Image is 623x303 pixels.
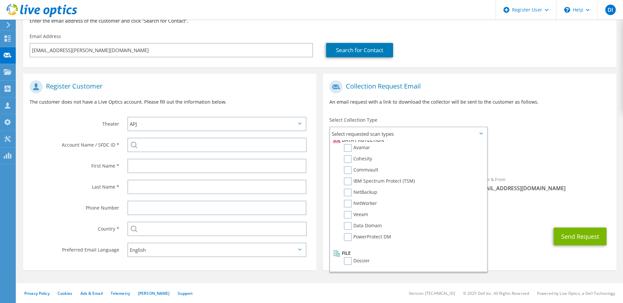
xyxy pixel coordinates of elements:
span: [EMAIL_ADDRESS][DOMAIN_NAME] [476,185,610,192]
a: Privacy Policy [24,291,50,296]
div: CC & Reply To [323,198,616,221]
label: Account Name / SFDC ID * [30,138,119,148]
span: Select requested scan types [330,127,486,140]
li: Version: [TECHNICAL_ID] [409,291,455,296]
p: An email request with a link to download the collector will be sent to the customer as follows. [329,98,610,106]
div: Requested Collections [323,143,616,169]
div: Sender & From [470,172,616,195]
a: Support [178,291,193,296]
label: IBM Spectrum Protect (TSM) [344,177,415,185]
label: Avamar [344,144,370,152]
label: PowerProtect DM [344,233,391,241]
h1: Register Customer [30,80,306,93]
label: Cohesity [344,155,372,163]
div: To [323,172,470,195]
label: Phone Number [30,201,119,211]
li: File [332,249,483,257]
label: Commvault [344,166,378,174]
a: Telemetry [111,291,130,296]
h1: Collection Request Email [329,80,606,93]
label: Theater [30,117,119,127]
label: Email Address [30,33,61,40]
label: Last Name * [30,180,119,190]
p: The customer does not have a Live Optics account. Please fill out the information below. [30,98,310,106]
label: NetWorker [344,200,377,208]
svg: \n [564,7,570,13]
label: Dossier [344,257,370,265]
a: Ads & Email [80,291,103,296]
label: Select Collection Type [329,117,377,123]
label: First Name * [30,159,119,169]
button: Send Request [554,228,607,245]
label: Veeam [344,211,368,219]
a: Search for Contact [326,43,393,57]
li: © 2025 Dell Inc. All Rights Reserved [463,291,529,296]
label: Country * [30,222,119,232]
a: Cookies [57,291,73,296]
h3: Enter the email address of the customer and click “Search for Contact”. [30,17,610,24]
label: Preferred Email Language [30,243,119,253]
li: Powered by Live Optics, a Dell Technology [537,291,615,296]
label: NetBackup [344,189,377,196]
label: Data Domain [344,222,382,230]
a: [PERSON_NAME] [138,291,170,296]
span: DI [605,5,616,15]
